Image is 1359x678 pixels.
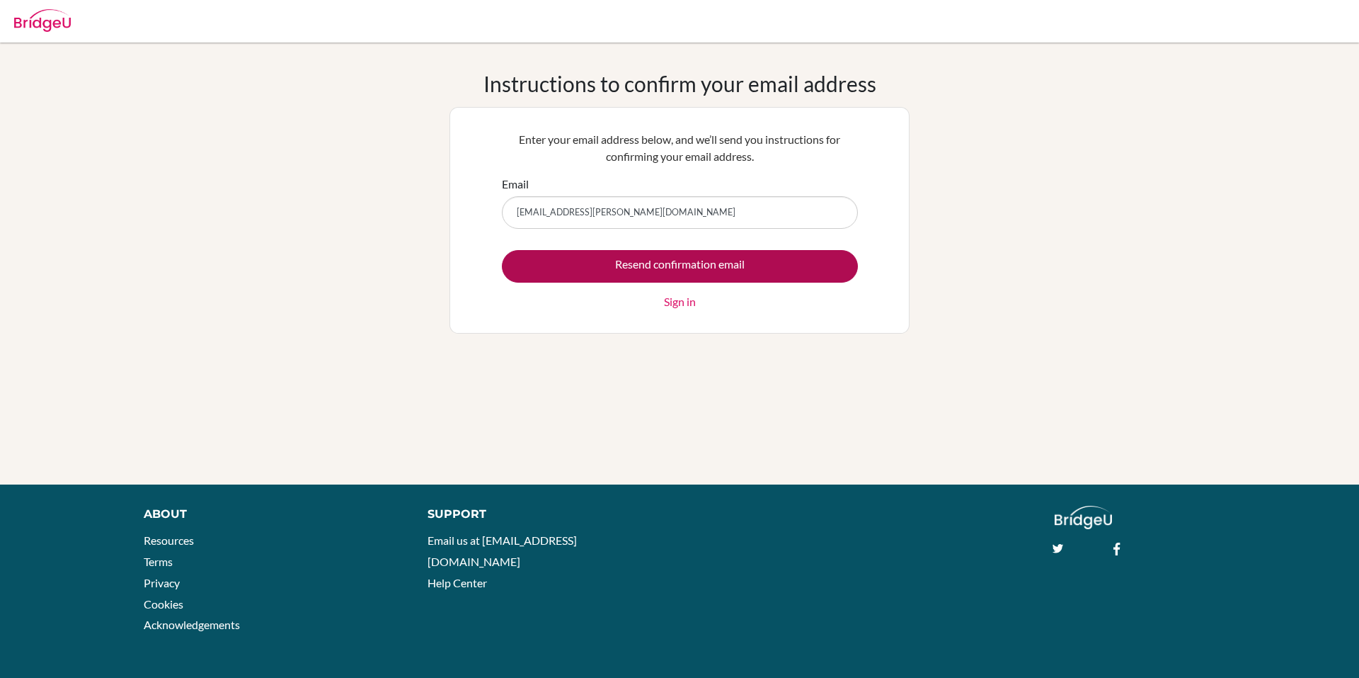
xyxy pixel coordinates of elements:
[144,576,180,589] a: Privacy
[1055,506,1112,529] img: logo_white@2x-f4f0deed5e89b7ecb1c2cc34c3e3d731f90f0f143d5ea2071677605dd97b5244.png
[664,293,696,310] a: Sign in
[483,71,876,96] h1: Instructions to confirm your email address
[428,506,663,523] div: Support
[502,250,858,283] input: Resend confirmation email
[502,176,529,193] label: Email
[428,576,487,589] a: Help Center
[144,597,183,611] a: Cookies
[144,533,194,547] a: Resources
[14,9,71,32] img: Bridge-U
[428,533,577,568] a: Email us at [EMAIL_ADDRESS][DOMAIN_NAME]
[144,618,240,631] a: Acknowledgements
[144,555,173,568] a: Terms
[502,131,858,165] p: Enter your email address below, and we’ll send you instructions for confirming your email address.
[144,506,396,523] div: About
